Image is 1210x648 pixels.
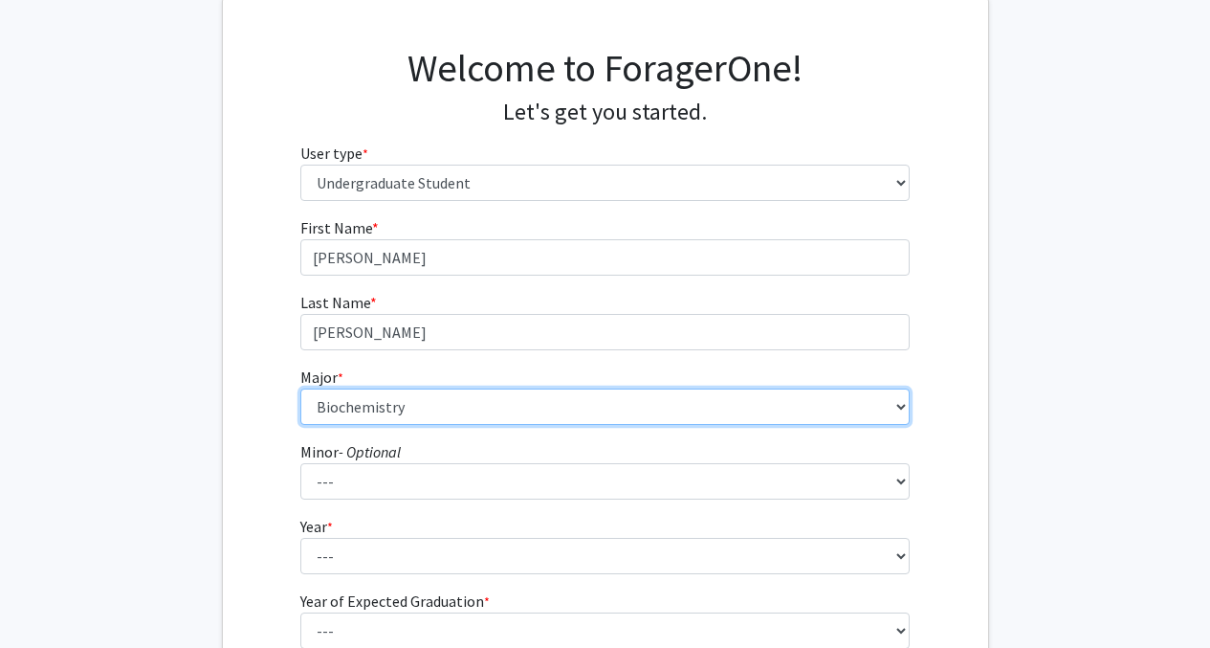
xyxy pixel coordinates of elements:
[14,562,81,634] iframe: Chat
[300,45,910,91] h1: Welcome to ForagerOne!
[300,366,343,389] label: Major
[300,590,490,613] label: Year of Expected Graduation
[300,515,333,538] label: Year
[300,293,370,312] span: Last Name
[300,99,910,126] h4: Let's get you started.
[300,440,401,463] label: Minor
[339,442,401,461] i: - Optional
[300,142,368,165] label: User type
[300,218,372,237] span: First Name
